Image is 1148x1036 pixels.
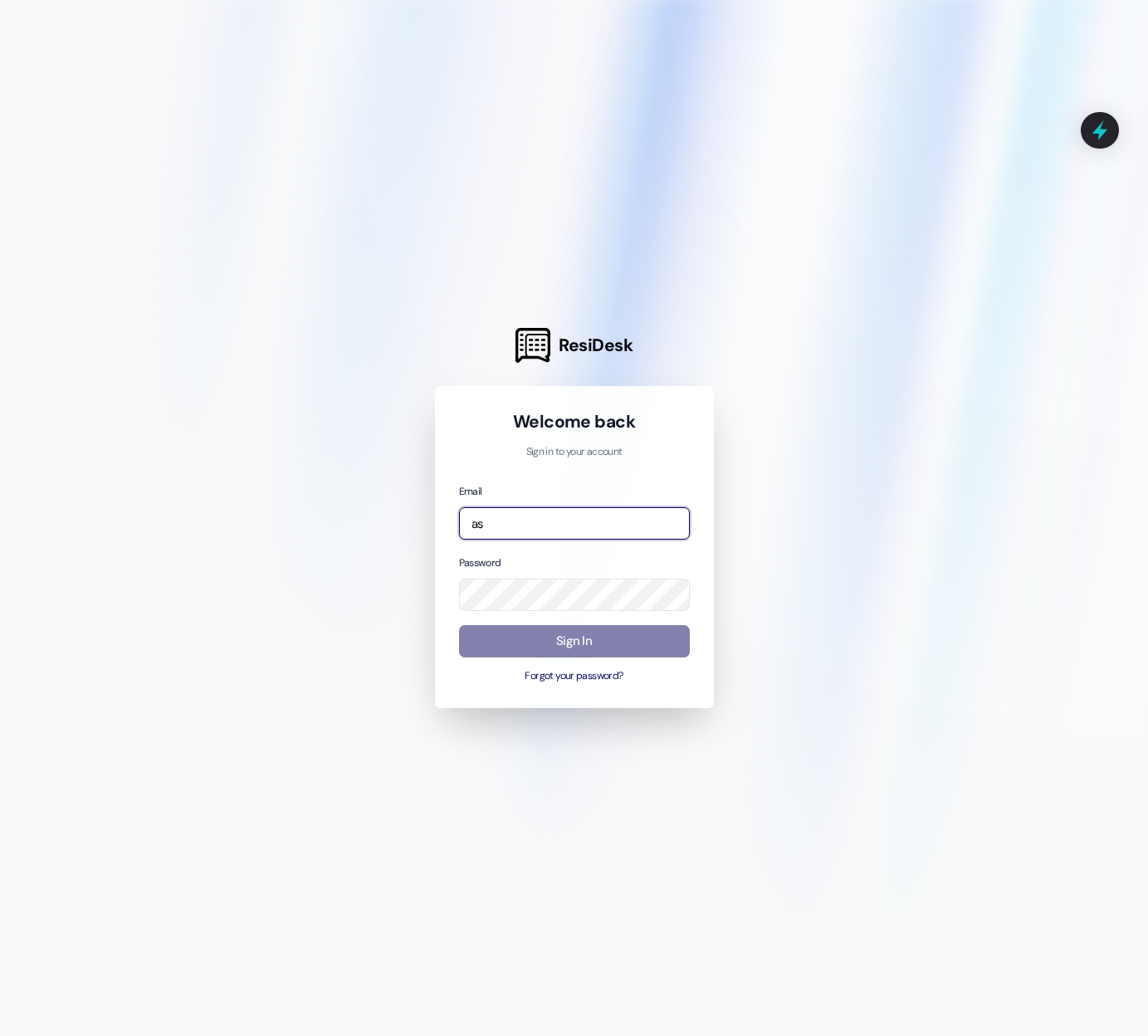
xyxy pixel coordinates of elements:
p: Sign in to your account [459,445,690,460]
input: name@example.com [459,507,690,540]
label: Password [459,556,501,569]
img: ResiDesk Logo [515,328,550,363]
span: ResiDesk [559,334,633,357]
button: Sign In [459,625,690,657]
h1: Welcome back [459,410,690,433]
label: Email [459,485,482,498]
button: Forgot your password? [459,669,690,684]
